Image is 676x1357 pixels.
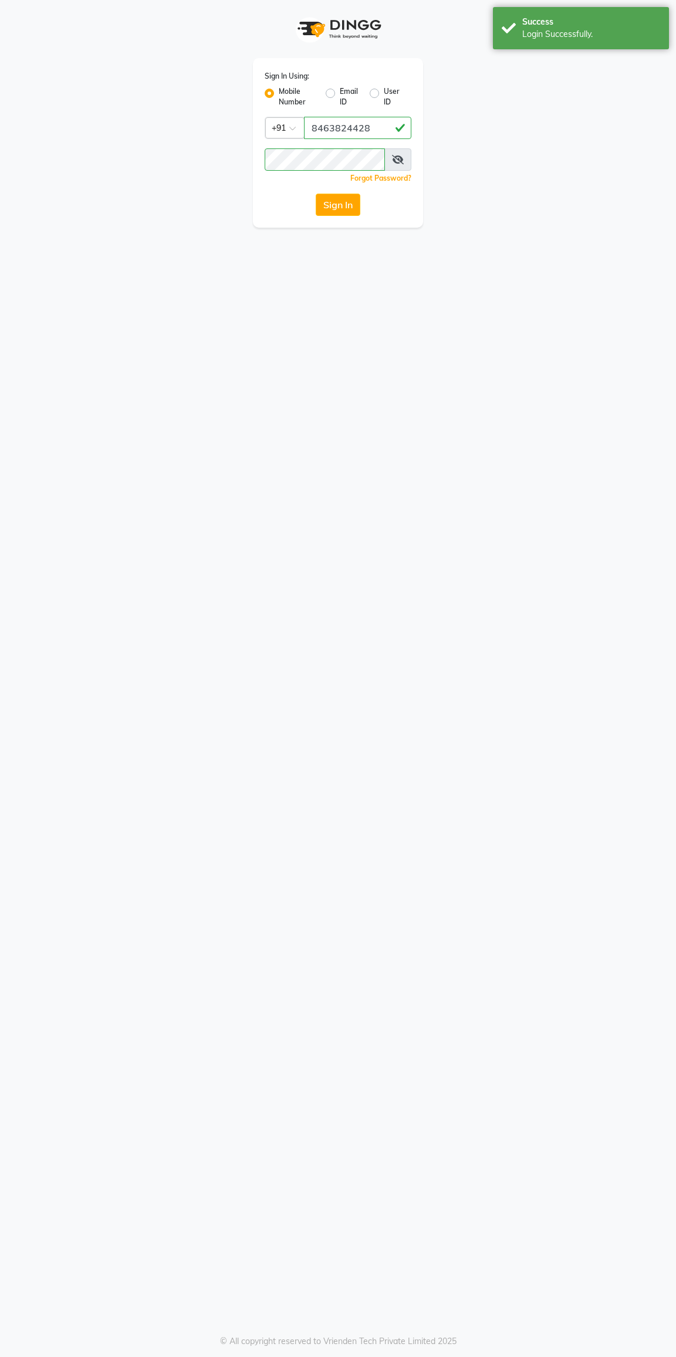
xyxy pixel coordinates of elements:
[316,194,360,216] button: Sign In
[384,86,402,107] label: User ID
[291,12,385,46] img: logo1.svg
[279,86,316,107] label: Mobile Number
[304,117,411,139] input: Username
[522,28,660,40] div: Login Successfully.
[265,71,309,82] label: Sign In Using:
[265,148,385,171] input: Username
[340,86,360,107] label: Email ID
[350,174,411,182] a: Forgot Password?
[522,16,660,28] div: Success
